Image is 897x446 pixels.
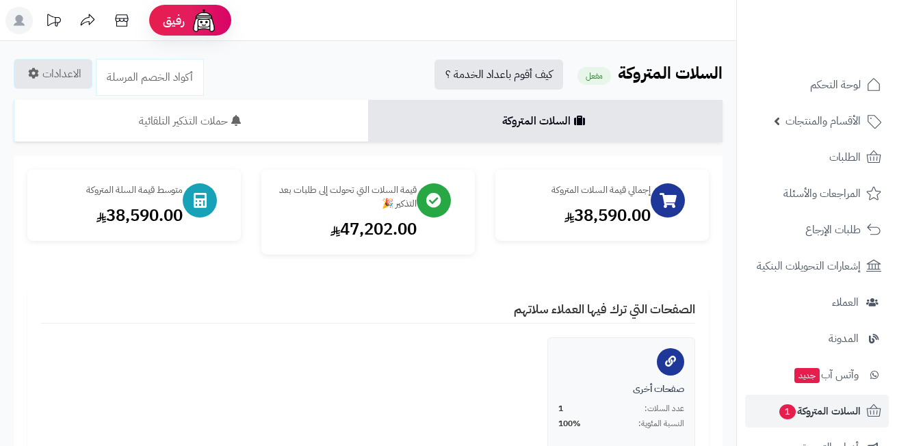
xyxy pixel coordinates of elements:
span: وآتس آب [793,365,859,384]
div: إجمالي قيمة السلات المتروكة [509,183,651,197]
small: مفعل [577,67,611,85]
a: حملات التذكير التلقائية [14,100,368,142]
span: لوحة التحكم [810,75,861,94]
span: إشعارات التحويلات البنكية [757,257,861,276]
span: 1 [779,404,796,420]
a: العملاء [745,286,889,319]
div: 38,590.00 [509,204,651,227]
a: أكواد الخصم المرسلة [96,59,204,96]
img: ai-face.png [190,7,218,34]
b: السلات المتروكة [618,61,723,86]
h4: الصفحات التي ترك فيها العملاء سلاتهم [41,302,695,324]
span: السلات المتروكة [778,402,861,421]
span: العملاء [832,293,859,312]
span: 100% [558,418,581,430]
div: قيمة السلات التي تحولت إلى طلبات بعد التذكير 🎉 [275,183,417,211]
a: الطلبات [745,141,889,174]
span: طلبات الإرجاع [805,220,861,239]
img: logo-2.png [804,10,884,39]
a: السلات المتروكة1 [745,395,889,428]
div: متوسط قيمة السلة المتروكة [41,183,183,197]
span: النسبة المئوية: [638,418,684,430]
span: الأقسام والمنتجات [785,112,861,131]
a: تحديثات المنصة [36,7,70,38]
span: الطلبات [829,148,861,167]
span: 1 [558,403,563,415]
a: لوحة التحكم [745,68,889,101]
span: جديد [794,368,820,383]
a: المدونة [745,322,889,355]
div: 38,590.00 [41,204,183,227]
a: وآتس آبجديد [745,358,889,391]
span: رفيق [163,12,185,29]
span: المراجعات والأسئلة [783,184,861,203]
a: إشعارات التحويلات البنكية [745,250,889,283]
a: طلبات الإرجاع [745,213,889,246]
a: كيف أقوم باعداد الخدمة ؟ [434,60,563,90]
a: الاعدادات [14,59,92,89]
span: عدد السلات: [645,403,684,415]
span: المدونة [829,329,859,348]
div: صفحات أخرى [558,382,685,396]
div: 47,202.00 [275,218,417,241]
a: المراجعات والأسئلة [745,177,889,210]
a: السلات المتروكة [368,100,723,142]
